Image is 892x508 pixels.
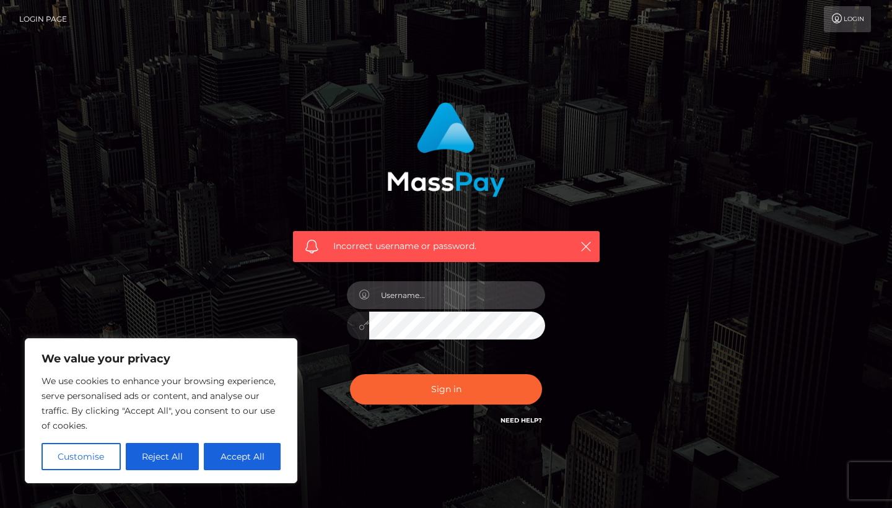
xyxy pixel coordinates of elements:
p: We use cookies to enhance your browsing experience, serve personalised ads or content, and analys... [42,374,281,433]
button: Customise [42,443,121,470]
a: Login [824,6,871,32]
p: We value your privacy [42,351,281,366]
span: Incorrect username or password. [333,240,559,253]
div: We value your privacy [25,338,297,483]
button: Reject All [126,443,199,470]
button: Accept All [204,443,281,470]
button: Sign in [350,374,542,405]
input: Username... [369,281,545,309]
a: Login Page [19,6,67,32]
a: Need Help? [501,416,542,424]
img: MassPay Login [387,102,505,197]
